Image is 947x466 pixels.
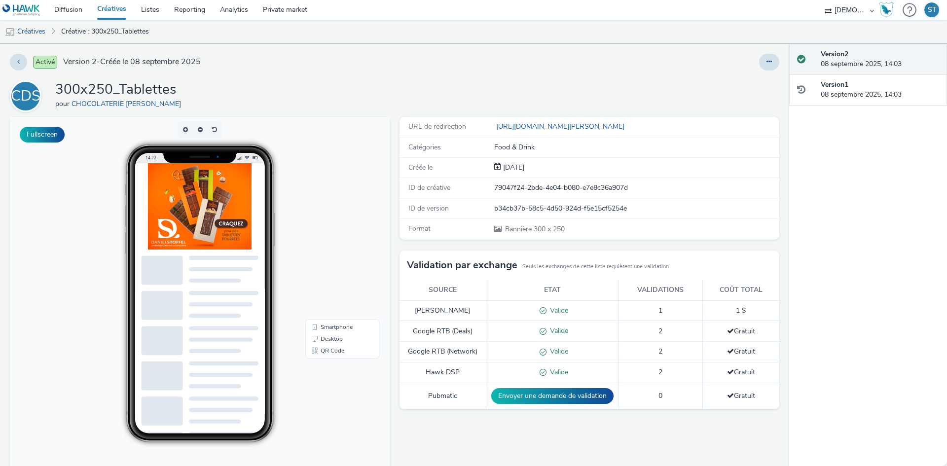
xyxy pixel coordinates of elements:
[297,216,367,228] li: Desktop
[10,91,45,101] a: CDS
[821,49,848,59] strong: Version 2
[821,80,939,100] div: 08 septembre 2025, 14:03
[702,280,779,300] th: Coût total
[20,127,65,143] button: Fullscreen
[727,367,755,377] span: Gratuit
[619,280,702,300] th: Validations
[55,80,185,99] h1: 300x250_Tablettes
[400,342,486,362] td: Google RTB (Network)
[400,280,486,300] th: Source
[546,306,568,315] span: Valide
[522,263,669,271] small: Seuls les exchanges de cette liste requièrent une validation
[501,163,524,172] span: [DATE]
[736,306,746,315] span: 1 $
[486,280,619,300] th: Etat
[504,224,565,234] span: 300 x 250
[136,38,146,43] span: 14:22
[400,300,486,321] td: [PERSON_NAME]
[63,56,201,68] span: Version 2 - Créée le 08 septembre 2025
[400,362,486,383] td: Hawk DSP
[72,99,185,108] a: CHOCOLATERIE [PERSON_NAME]
[928,2,936,17] div: ST
[494,143,778,152] div: Food & Drink
[311,207,343,213] span: Smartphone
[494,122,628,131] a: [URL][DOMAIN_NAME][PERSON_NAME]
[408,204,449,213] span: ID de version
[138,46,242,133] img: Advertisement preview
[727,391,755,400] span: Gratuit
[879,2,894,18] img: Hawk Academy
[505,224,534,234] span: Bannière
[407,258,517,273] h3: Validation par exchange
[879,2,898,18] a: Hawk Academy
[408,183,450,192] span: ID de créative
[658,306,662,315] span: 1
[297,204,367,216] li: Smartphone
[501,163,524,173] div: Création 08 septembre 2025, 14:03
[658,367,662,377] span: 2
[494,183,778,193] div: 79047f24-2bde-4e04-b080-e7e8c36a907d
[727,326,755,336] span: Gratuit
[658,347,662,356] span: 2
[658,391,662,400] span: 0
[400,321,486,342] td: Google RTB (Deals)
[11,82,41,110] div: CDS
[311,219,333,225] span: Desktop
[494,204,778,214] div: b34cb37b-58c5-4d50-924d-f5e15cf5254e
[546,347,568,356] span: Valide
[408,143,441,152] span: Catégories
[5,27,15,37] img: mobile
[658,326,662,336] span: 2
[491,388,614,404] button: Envoyer une demande de validation
[408,163,433,172] span: Créée le
[546,367,568,377] span: Valide
[546,326,568,335] span: Valide
[33,56,57,69] span: Activé
[311,231,334,237] span: QR Code
[55,99,72,108] span: pour
[727,347,755,356] span: Gratuit
[56,20,154,43] a: Créative : 300x250_Tablettes
[400,383,486,409] td: Pubmatic
[408,224,431,233] span: Format
[408,122,466,131] span: URL de redirection
[297,228,367,240] li: QR Code
[2,4,40,16] img: undefined Logo
[821,49,939,70] div: 08 septembre 2025, 14:03
[821,80,848,89] strong: Version 1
